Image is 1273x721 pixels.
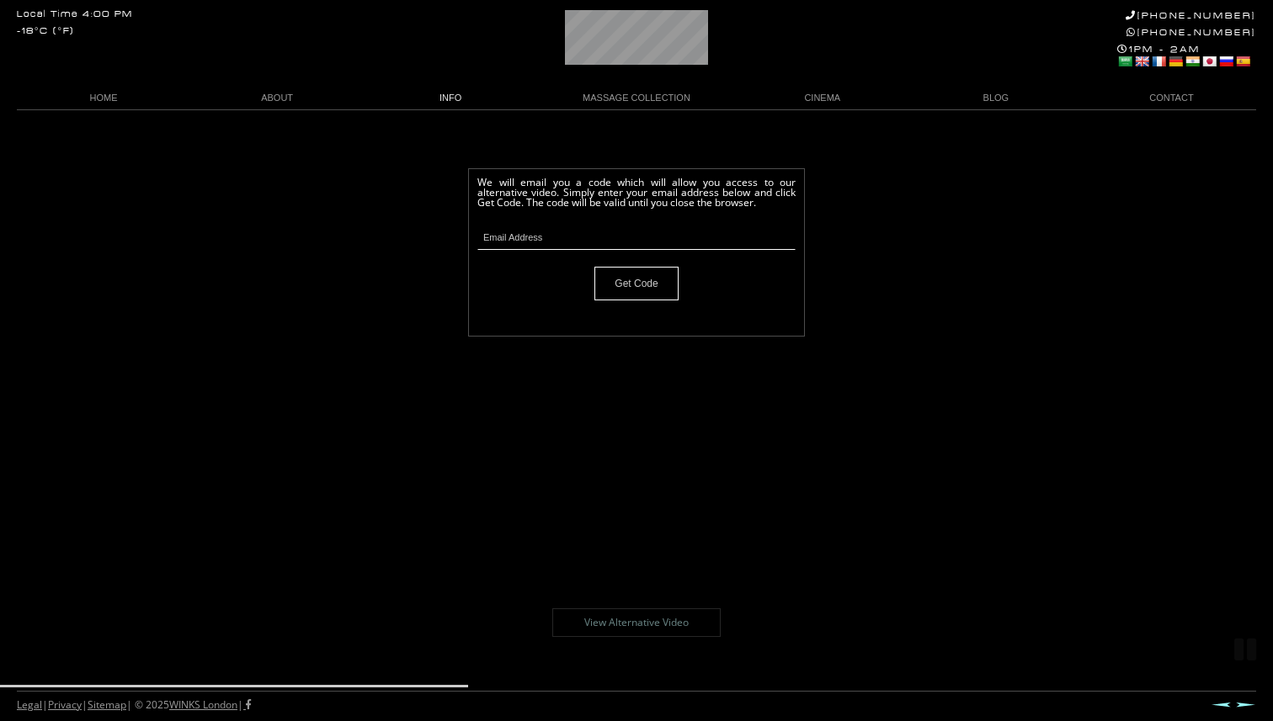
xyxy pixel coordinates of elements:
a: Legal [17,697,42,712]
div: Local Time 4:00 PM [17,10,133,19]
a: BLOG [909,87,1083,109]
a: MASSAGE COLLECTION [537,87,736,109]
a: Hindi [1185,55,1200,68]
a: Russian [1218,55,1233,68]
input: Get Code [594,267,679,300]
a: French [1151,55,1166,68]
a: German [1168,55,1183,68]
a: HOME [17,87,190,109]
a: Spanish [1235,55,1250,68]
a: CINEMA [736,87,909,109]
a: Next [1236,702,1256,708]
a: [PHONE_NUMBER] [1127,27,1256,38]
a: Prev [1211,702,1231,708]
a: CONTACT [1083,87,1256,109]
div: | | | © 2025 | [17,692,251,718]
a: ABOUT [190,87,364,109]
input: Email Address [477,225,796,250]
a: Arabic [1117,55,1132,68]
a: [PHONE_NUMBER] [1126,10,1256,21]
a: WINKS London [169,697,237,712]
a: Japanese [1201,55,1217,68]
div: 1PM - 2AM [1117,44,1256,71]
a: Sitemap [88,697,126,712]
a: English [1134,55,1149,68]
a: View Alternative Video [552,608,721,637]
div: -18°C (°F) [17,27,74,36]
p: We will email you a code which will allow you access to our alternative video. Simply enter your ... [477,178,796,208]
a: Privacy [48,697,82,712]
a: INFO [364,87,537,109]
